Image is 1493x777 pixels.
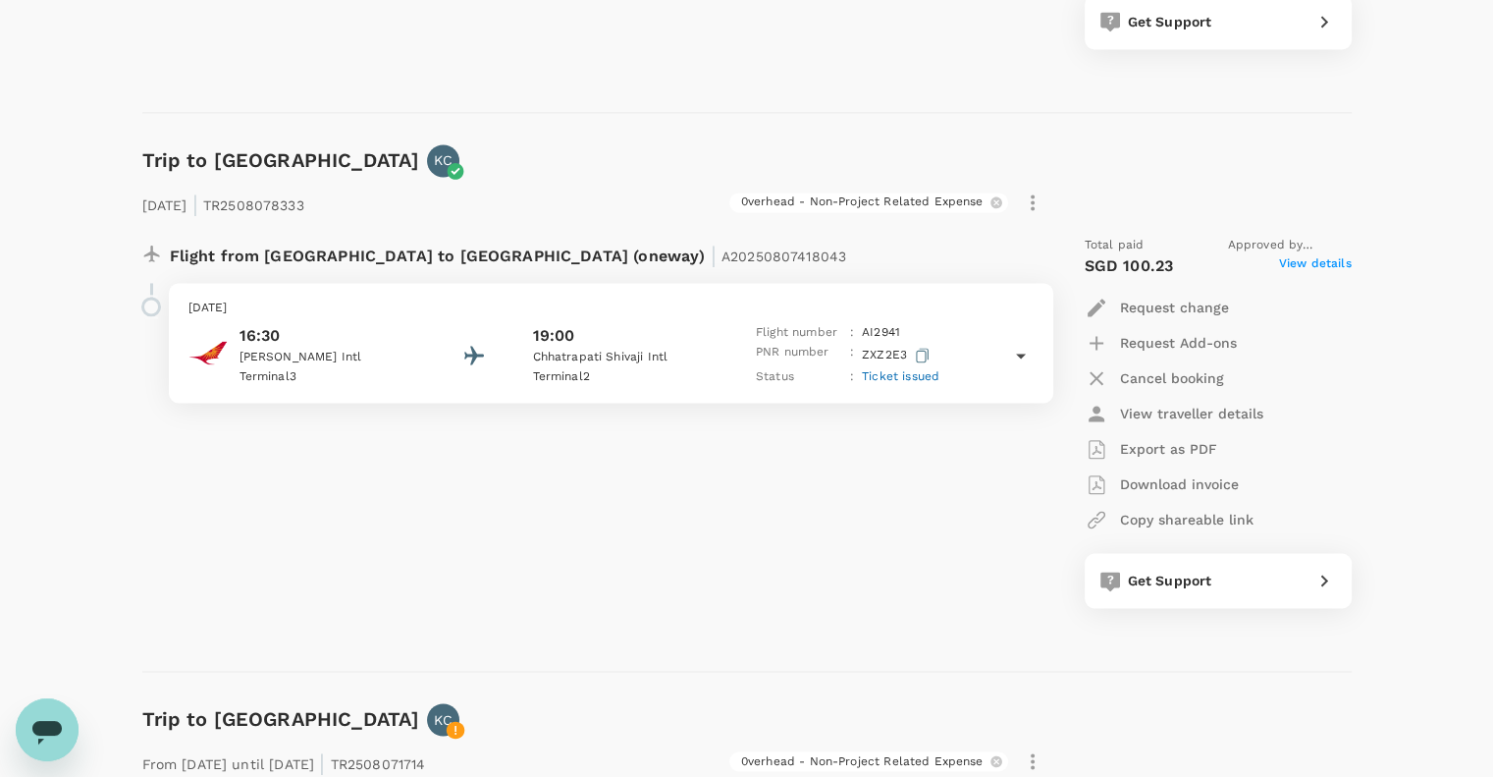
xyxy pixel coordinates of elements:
[170,236,847,271] p: Flight from [GEOGRAPHIC_DATA] to [GEOGRAPHIC_DATA] (oneway)
[1085,325,1237,361] button: Request Add-ons
[142,144,420,176] h6: Trip to [GEOGRAPHIC_DATA]
[850,323,854,343] p: :
[729,751,1008,771] div: 0verhead - Non-Project Related Expense
[1120,510,1253,529] p: Copy shareable link
[729,193,1008,212] div: 0verhead - Non-Project Related Expense
[1120,368,1224,388] p: Cancel booking
[756,367,842,387] p: Status
[1228,236,1352,255] span: Approved by
[16,698,79,761] iframe: Button to launch messaging window
[532,348,709,367] p: Chhatrapati Shivaji Intl
[850,367,854,387] p: :
[1128,14,1212,29] span: Get Support
[192,191,198,218] span: |
[1085,431,1217,467] button: Export as PDF
[532,324,574,348] p: 19:00
[1120,439,1217,459] p: Export as PDF
[240,367,416,387] p: Terminal 3
[756,343,842,367] p: PNR number
[1120,474,1239,494] p: Download invoice
[142,185,304,220] p: [DATE] TR2508078333
[862,343,933,367] p: ZXZ2E3
[240,348,416,367] p: [PERSON_NAME] Intl
[756,323,842,343] p: Flight number
[862,369,939,383] span: Ticket issued
[729,753,995,770] span: 0verhead - Non-Project Related Expense
[1085,502,1253,537] button: Copy shareable link
[1128,573,1212,588] span: Get Support
[188,333,228,372] img: Air India
[721,249,846,264] span: A20250807418043
[1085,361,1224,396] button: Cancel booking
[729,194,995,210] span: 0verhead - Non-Project Related Expense
[532,367,709,387] p: Terminal 2
[1085,467,1239,502] button: Download invoice
[142,703,420,735] h6: Trip to [GEOGRAPHIC_DATA]
[188,299,1034,318] p: [DATE]
[1120,298,1229,317] p: Request change
[850,343,854,367] p: :
[240,324,416,348] p: 16:30
[1279,254,1352,278] span: View details
[1120,404,1263,423] p: View traveller details
[1085,236,1145,255] span: Total paid
[1085,254,1174,278] p: SGD 100.23
[1085,396,1263,431] button: View traveller details
[1085,290,1229,325] button: Request change
[1120,333,1237,353] p: Request Add-ons
[711,242,717,269] span: |
[434,710,453,730] p: KC
[862,323,900,343] p: AI 2941
[319,749,325,777] span: |
[434,150,453,170] p: KC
